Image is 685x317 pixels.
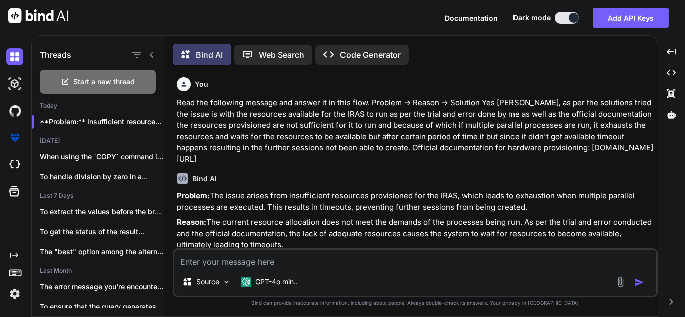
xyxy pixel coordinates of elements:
p: To handle division by zero in a... [40,172,164,182]
p: The issue arises from insufficient resources provisioned for the IRAS, which leads to exhaustion ... [177,190,656,213]
p: Bind AI [196,49,223,61]
img: attachment [615,276,626,288]
p: GPT-4o min.. [255,277,298,287]
strong: Problem: [177,191,210,200]
p: To get the status of the result... [40,227,164,237]
h6: Bind AI [192,174,217,184]
img: GPT-4o mini [241,277,251,287]
button: Documentation [445,13,498,23]
img: icon [634,277,644,287]
img: darkChat [6,48,23,65]
button: Add API Keys [593,8,669,28]
h2: Today [32,102,164,110]
img: cloudideIcon [6,156,23,173]
p: Bind can provide inaccurate information, including about people. Always double-check its answers.... [173,299,658,307]
h2: [DATE] [32,137,164,145]
p: Read the following message and answer it in this flow. Problem -> Reason -> Solution Yes [PERSON_... [177,97,656,165]
h1: Threads [40,49,71,61]
p: Code Generator [340,49,401,61]
p: To ensure that the query generates dates... [40,302,164,312]
strong: Reason: [177,217,206,227]
span: Documentation [445,14,498,22]
p: The current resource allocation does not meet the demands of the processes being run. As per the ... [177,217,656,251]
img: premium [6,129,23,146]
p: **Problem:** Insufficient resources for ... [40,117,164,127]
p: The error message you're encountering indicates that... [40,282,164,292]
span: Dark mode [513,13,551,23]
img: githubDark [6,102,23,119]
img: settings [6,285,23,302]
img: Pick Models [222,278,231,286]
p: Source [196,277,219,287]
h2: Last 7 Days [32,192,164,200]
p: To extract the values before the brackets... [40,207,164,217]
img: darkAi-studio [6,75,23,92]
p: The "best" option among the alternatives to... [40,247,164,257]
span: Start a new thread [73,77,135,87]
p: When using the `COPY` command in a... [40,152,164,162]
img: Bind AI [8,8,68,23]
p: Web Search [259,49,304,61]
h2: Last Month [32,267,164,275]
h6: You [195,79,208,89]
